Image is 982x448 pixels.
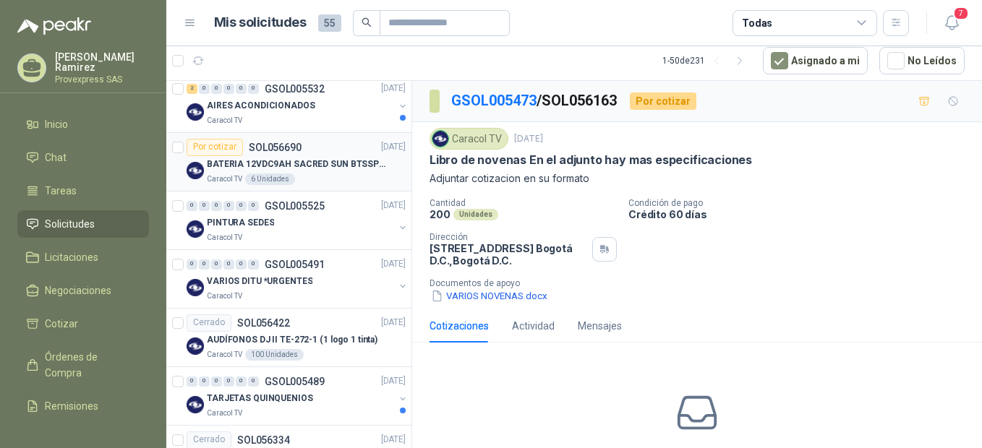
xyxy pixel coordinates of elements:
div: 0 [211,376,222,387]
p: BATERIA 12VDC9AH SACRED SUN BTSSP12-9HR [207,158,387,171]
div: Mensajes [578,318,622,334]
a: Inicio [17,111,149,138]
div: Por cotizar [187,139,243,156]
div: 0 [187,376,197,387]
div: 0 [187,259,197,270]
a: Órdenes de Compra [17,343,149,387]
p: SOL056422 [237,318,290,328]
p: Cantidad [430,198,617,208]
div: 0 [199,84,210,94]
p: [DATE] [381,82,406,95]
div: 1 - 50 de 231 [662,49,751,72]
p: Caracol TV [207,290,242,302]
div: 0 [236,201,247,211]
p: AUDÍFONOS DJ II TE-272-1 (1 logo 1 tinta) [207,333,377,347]
a: Solicitudes [17,210,149,238]
span: Negociaciones [45,283,111,298]
p: PINTURA SEDES [207,216,274,230]
div: 0 [223,201,234,211]
div: 6 Unidades [245,173,295,185]
div: 0 [236,376,247,387]
img: Company Logo [187,162,204,179]
p: Adjuntar cotizacion en su formato [430,171,965,186]
p: Crédito 60 días [628,208,976,220]
p: GSOL005491 [265,259,325,270]
a: GSOL005473 [451,92,537,109]
p: GSOL005532 [265,84,325,94]
p: [DATE] [381,316,406,329]
div: 2 [187,84,197,94]
h1: Mis solicitudes [214,12,307,33]
div: 100 Unidades [245,349,304,361]
p: VARIOS DITU *URGENTES [207,275,312,288]
img: Company Logo [187,337,204,355]
a: 0 0 0 0 0 0 GSOL005525[DATE] Company LogoPINTURA SEDESCaracol TV [187,197,409,244]
a: 2 0 0 0 0 0 GSOL005532[DATE] Company LogoAIRES ACONDICIONADOSCaracol TV [187,80,409,126]
p: GSOL005525 [265,201,325,211]
div: 0 [248,84,259,94]
p: [PERSON_NAME] Ramirez [55,52,149,72]
p: [DATE] [381,140,406,154]
button: Asignado a mi [763,47,868,74]
p: [DATE] [381,257,406,271]
p: [DATE] [381,374,406,388]
a: Chat [17,144,149,171]
p: 200 [430,208,451,220]
button: No Leídos [879,47,965,74]
img: Company Logo [432,131,448,147]
a: 0 0 0 0 0 0 GSOL005489[DATE] Company LogoTARJETAS QUINQUENIOSCaracol TV [187,373,409,419]
div: Todas [742,15,772,31]
div: Cerrado [187,314,231,332]
p: Provexpress SAS [55,75,149,84]
div: Cotizaciones [430,318,489,334]
button: VARIOS NOVENAS.docx [430,288,549,303]
p: Documentos de apoyo [430,278,976,288]
div: Unidades [453,209,498,220]
span: Tareas [45,183,77,199]
a: Remisiones [17,392,149,420]
p: SOL056690 [249,142,302,152]
p: [DATE] [381,433,406,447]
p: [DATE] [514,132,543,146]
p: Caracol TV [207,115,242,126]
div: 0 [248,201,259,211]
a: Negociaciones [17,277,149,304]
p: Caracol TV [207,232,242,244]
div: 0 [199,201,210,211]
span: Órdenes de Compra [45,349,135,381]
div: 0 [248,259,259,270]
img: Company Logo [187,220,204,238]
a: Licitaciones [17,244,149,271]
img: Logo peakr [17,17,91,35]
div: 0 [236,259,247,270]
div: 0 [199,259,210,270]
div: 0 [223,259,234,270]
p: AIRES ACONDICIONADOS [207,99,315,113]
span: Inicio [45,116,68,132]
div: 0 [211,84,222,94]
span: 7 [953,7,969,20]
a: CerradoSOL056422[DATE] Company LogoAUDÍFONOS DJ II TE-272-1 (1 logo 1 tinta)Caracol TV100 Unidades [166,309,411,367]
div: 0 [211,201,222,211]
p: SOL056334 [237,435,290,445]
span: search [362,17,372,27]
div: 0 [223,84,234,94]
p: Caracol TV [207,408,242,419]
a: Cotizar [17,310,149,337]
div: Actividad [512,318,555,334]
div: 0 [211,259,222,270]
div: 0 [236,84,247,94]
div: 0 [248,376,259,387]
span: Solicitudes [45,216,95,232]
div: 0 [223,376,234,387]
span: 55 [318,14,341,32]
p: Libro de novenas En el adjunto hay mas especificaciones [430,152,752,168]
div: Caracol TV [430,128,508,150]
img: Company Logo [187,396,204,413]
div: 0 [187,201,197,211]
p: Caracol TV [207,349,242,361]
button: 7 [939,10,965,36]
p: Condición de pago [628,198,976,208]
p: TARJETAS QUINQUENIOS [207,392,313,405]
p: / SOL056163 [451,90,618,112]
